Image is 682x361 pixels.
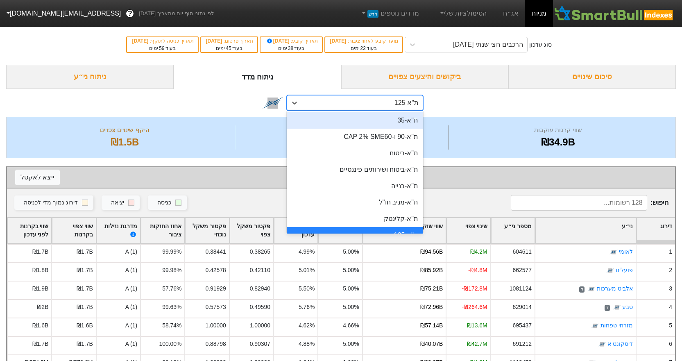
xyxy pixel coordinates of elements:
img: tase link [598,341,606,349]
div: -₪4.8M [468,266,487,275]
a: דיסקונט א [607,341,633,347]
div: Toggle SortBy [52,218,95,243]
div: מועד קובע לאחוז ציבור : [329,37,398,45]
div: 0.90307 [250,340,270,348]
button: יציאה [102,195,140,210]
div: Toggle SortBy [97,218,140,243]
span: ד [579,286,585,293]
div: ₪94.56B [420,247,443,256]
div: ₪40.07B [420,340,443,348]
span: חדש [367,10,378,18]
div: שינוי צפוי לפי נייר ערך [15,171,667,184]
div: 0.42578 [205,266,226,275]
div: מדרגת נזילות [100,222,137,239]
div: A (1) [96,244,140,262]
div: ₪1.7B [32,247,49,256]
div: ₪72.96B [420,303,443,311]
div: יציאה [111,198,124,207]
span: [DATE] [206,38,224,44]
span: [DATE] [132,38,150,44]
div: ₪57.14B [420,321,443,330]
div: ₪75.21B [420,284,443,293]
div: Toggle SortBy [141,218,184,243]
div: ת"א-ביטוח [287,145,423,161]
span: 38 [288,45,293,51]
div: Toggle SortBy [491,218,535,243]
div: ₪1.7B [32,340,49,348]
span: 45 [226,45,231,51]
div: 0.91929 [205,284,226,293]
div: 57.76% [162,284,181,293]
div: Toggle SortBy [185,218,229,243]
div: ת"א-מניב חו"ל [287,194,423,211]
div: 604611 [513,247,532,256]
div: 5.00% [343,303,359,311]
div: 2 [669,266,672,275]
div: 662577 [513,266,532,275]
a: לאומי [619,249,633,255]
div: 1081124 [510,284,532,293]
div: ת''א 125 [287,227,423,243]
div: מספר ניירות ערך [237,125,446,135]
img: tase link [262,92,283,114]
div: ת''א 125 [394,98,419,108]
div: 0.38265 [250,247,270,256]
div: Toggle SortBy [230,218,273,243]
a: מזרחי טפחות [600,322,633,329]
div: היקף שינויים צפויים [17,125,233,135]
img: tase link [587,285,596,293]
div: 5.76% [299,303,315,311]
div: ניתוח מדד [174,65,341,89]
div: Toggle SortBy [637,218,675,243]
div: סיכום שינויים [508,65,676,89]
span: חיפוש : [511,195,668,211]
span: 22 [360,45,366,51]
button: ייצא לאקסל [15,170,60,185]
div: 4.66% [343,321,359,330]
div: 6 [669,340,672,348]
div: 5 [669,321,672,330]
div: ת"א-90 ו-CAP 2% SME60 [287,129,423,145]
div: A (1) [96,299,140,318]
div: 5.00% [343,266,359,275]
span: לפי נתוני סוף יום מתאריך [DATE] [139,9,214,18]
a: אלביט מערכות [597,286,633,292]
div: בעוד ימים [205,45,254,52]
div: ניתוח ני״ע [6,65,174,89]
div: 1 [669,247,672,256]
span: ? [128,8,132,19]
div: ₪85.92B [420,266,443,275]
div: 0.88798 [205,340,226,348]
div: ת"א-35 [287,112,423,129]
div: 99.98% [162,266,181,275]
div: ₪2B [37,303,48,311]
div: ₪1.6B [77,321,93,330]
div: ₪13.6M [467,321,487,330]
div: 629014 [513,303,532,311]
div: A (1) [96,281,140,299]
span: ד [605,305,610,311]
div: תאריך כניסה לתוקף : [131,37,193,45]
div: ₪1.7B [77,266,93,275]
div: שווי קרנות עוקבות [451,125,665,135]
div: ₪42.7M [467,340,487,348]
div: 5.00% [343,284,359,293]
div: ביקושים והיצעים צפויים [341,65,509,89]
div: 0.49590 [250,303,270,311]
a: טבע [622,304,633,311]
div: כניסה [157,198,171,207]
button: דירוג נמוך מדי לכניסה [14,195,93,210]
div: 0.82940 [250,284,270,293]
div: 125 [237,135,446,150]
div: ת"א-בנייה [287,178,423,194]
div: ₪1.9B [32,284,49,293]
div: 1.00000 [250,321,270,330]
div: 58.74% [162,321,181,330]
div: 5.00% [343,247,359,256]
div: -₪264.6M [462,303,487,311]
div: ₪1.7B [77,247,93,256]
div: ₪1.5B [17,135,233,150]
div: 4.99% [299,247,315,256]
span: 59 [159,45,164,51]
img: tase link [613,304,621,312]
